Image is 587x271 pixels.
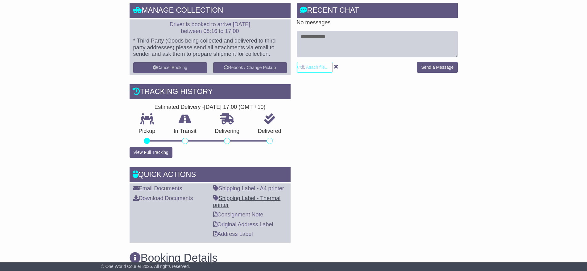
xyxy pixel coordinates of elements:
[213,185,284,191] a: Shipping Label - A4 printer
[133,62,207,73] button: Cancel Booking
[133,185,182,191] a: Email Documents
[297,19,458,26] p: No messages
[213,221,273,228] a: Original Address Label
[213,231,253,237] a: Address Label
[213,62,287,73] button: Rebook / Change Pickup
[130,147,172,158] button: View Full Tracking
[130,3,291,19] div: Manage collection
[417,62,457,73] button: Send a Message
[130,104,291,111] div: Estimated Delivery -
[133,195,193,201] a: Download Documents
[297,3,458,19] div: RECENT CHAT
[130,167,291,184] div: Quick Actions
[204,104,266,111] div: [DATE] 17:00 (GMT +10)
[164,128,206,135] p: In Transit
[206,128,249,135] p: Delivering
[133,21,287,35] p: Driver is booked to arrive [DATE] between 08:16 to 17:00
[249,128,291,135] p: Delivered
[213,211,263,218] a: Consignment Note
[133,38,287,58] p: * Third Party (Goods being collected and delivered to third party addresses) please send all atta...
[130,128,165,135] p: Pickup
[130,252,458,264] h3: Booking Details
[130,84,291,101] div: Tracking history
[101,264,190,269] span: © One World Courier 2025. All rights reserved.
[213,195,281,208] a: Shipping Label - Thermal printer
